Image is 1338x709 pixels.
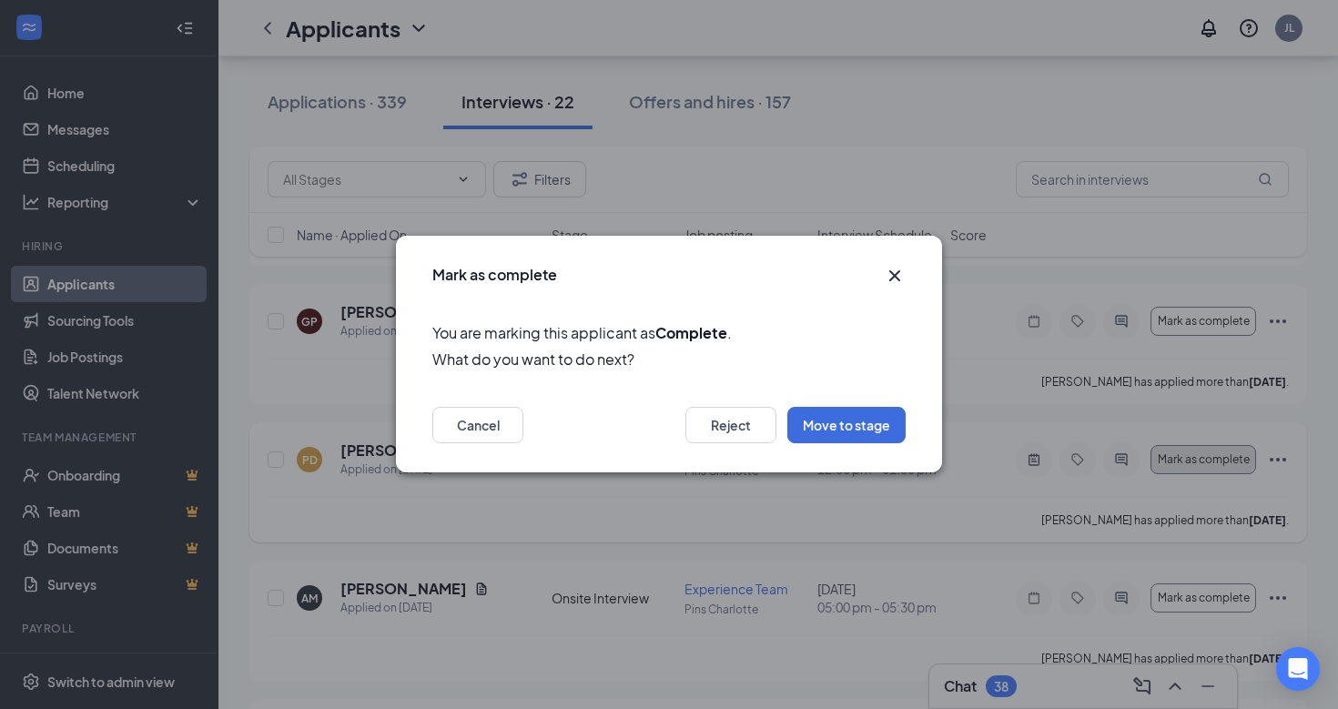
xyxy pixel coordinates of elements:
[432,349,906,371] span: What do you want to do next?
[787,408,906,444] button: Move to stage
[685,408,776,444] button: Reject
[1276,647,1320,691] div: Open Intercom Messenger
[432,408,523,444] button: Cancel
[432,265,557,285] h3: Mark as complete
[884,265,906,287] button: Close
[884,265,906,287] svg: Cross
[655,323,727,342] b: Complete
[432,321,906,344] span: You are marking this applicant as .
